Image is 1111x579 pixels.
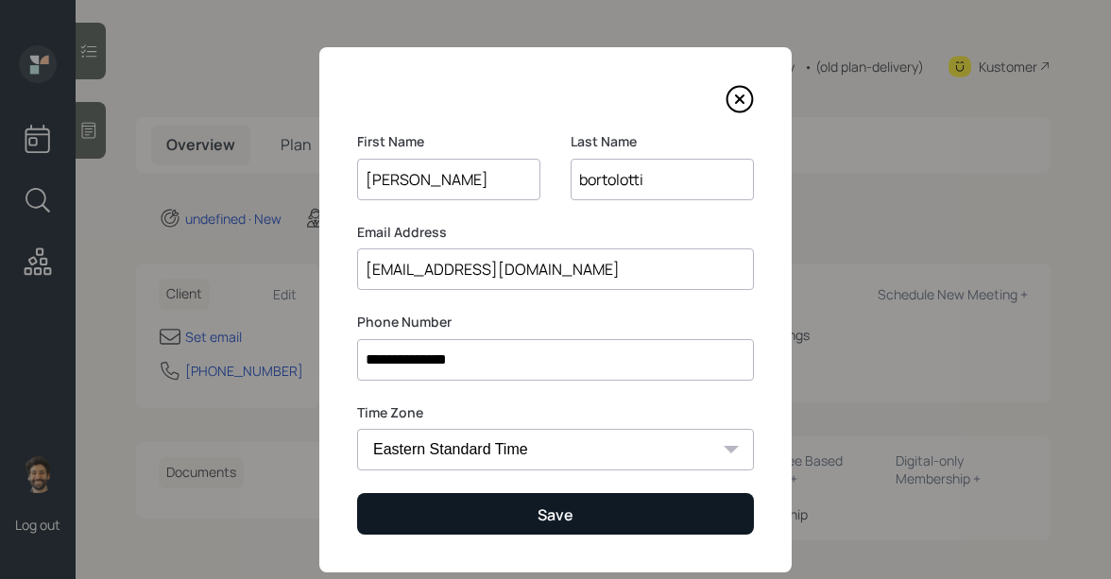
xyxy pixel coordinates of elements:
[357,223,754,242] label: Email Address
[357,132,540,151] label: First Name
[357,493,754,534] button: Save
[538,504,573,525] div: Save
[357,403,754,422] label: Time Zone
[357,313,754,332] label: Phone Number
[571,132,754,151] label: Last Name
